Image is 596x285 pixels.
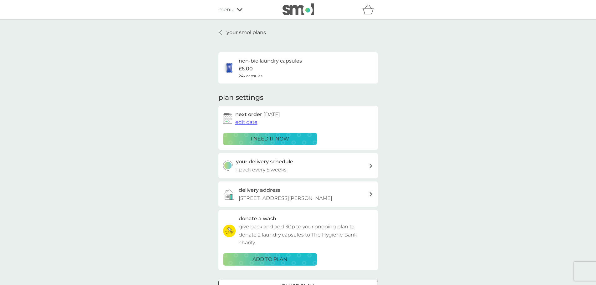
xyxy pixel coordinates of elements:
[218,93,263,103] h2: plan settings
[236,158,293,166] h3: your delivery schedule
[283,3,314,15] img: smol
[236,166,287,174] p: 1 pack every 5 weeks
[362,3,378,16] div: basket
[263,111,280,117] span: [DATE]
[235,110,280,119] h2: next order
[239,57,302,65] h6: non-bio laundry capsules
[235,118,257,126] button: edit date
[239,65,253,73] p: £6.00
[239,194,332,202] p: [STREET_ADDRESS][PERSON_NAME]
[218,28,266,37] a: your smol plans
[218,181,378,207] a: delivery address[STREET_ADDRESS][PERSON_NAME]
[218,153,378,178] button: your delivery schedule1 pack every 5 weeks
[251,135,289,143] p: i need it now
[239,186,280,194] h3: delivery address
[218,6,234,14] span: menu
[239,215,276,223] h3: donate a wash
[223,62,236,74] img: non-bio laundry capsules
[223,253,317,266] button: ADD TO PLAN
[223,133,317,145] button: i need it now
[239,73,262,79] span: 24x capsules
[252,255,287,263] p: ADD TO PLAN
[235,119,257,125] span: edit date
[227,28,266,37] p: your smol plans
[239,223,373,247] p: give back and add 30p to your ongoing plan to donate 2 laundry capsules to The Hygiene Bank charity.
